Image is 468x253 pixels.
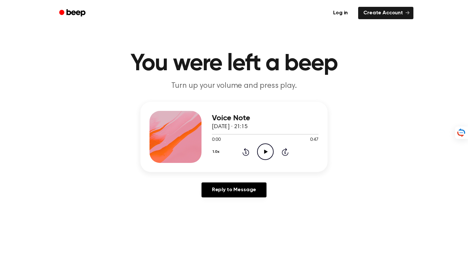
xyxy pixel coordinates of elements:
[212,114,318,123] h3: Voice Note
[212,137,220,143] span: 0:00
[109,81,359,91] p: Turn up your volume and press play.
[358,7,413,19] a: Create Account
[201,182,266,197] a: Reply to Message
[68,52,400,75] h1: You were left a beep
[212,146,222,157] button: 1.0x
[327,6,354,20] a: Log in
[212,124,248,130] span: [DATE] · 21:15
[310,137,318,143] span: 0:47
[55,7,91,20] a: Beep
